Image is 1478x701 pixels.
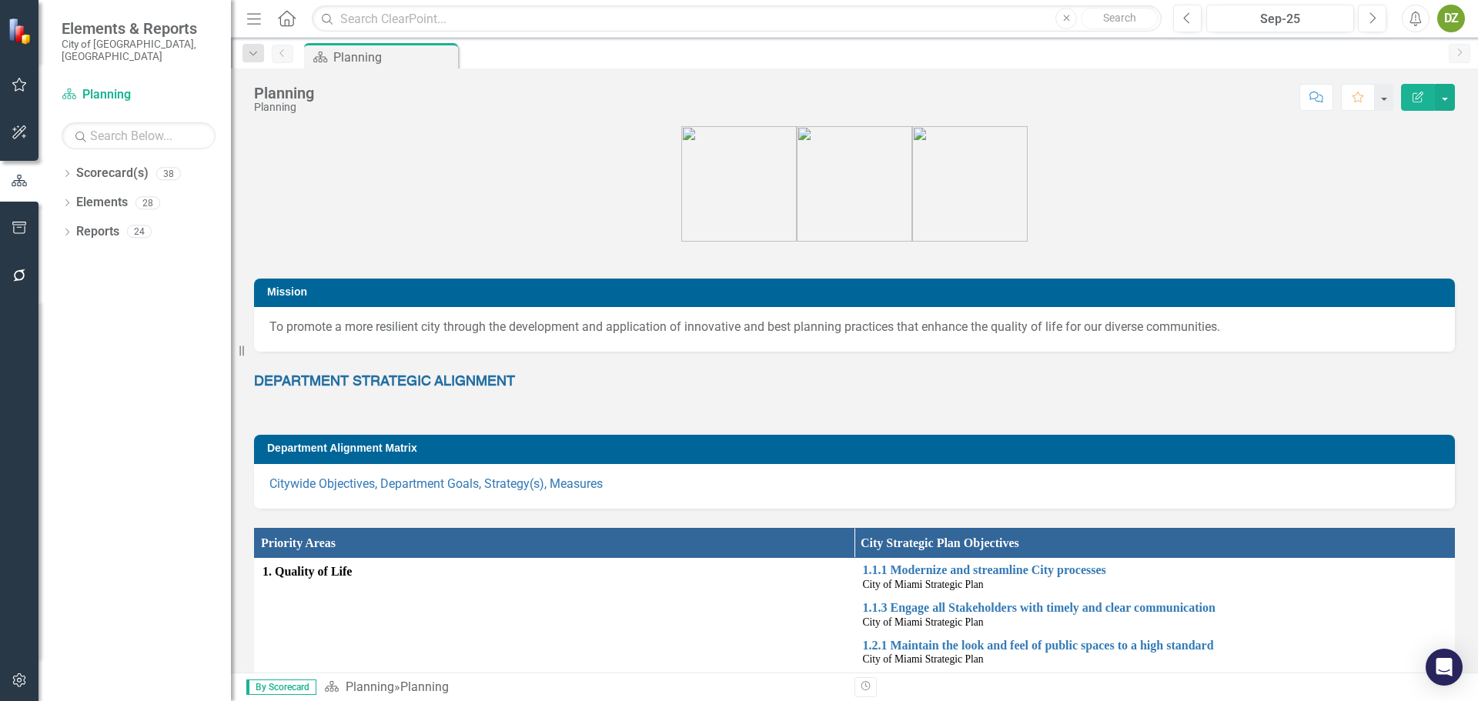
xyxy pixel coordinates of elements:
div: Open Intercom Messenger [1426,649,1463,686]
div: Planning [254,85,314,102]
a: 1.2.1 Maintain the look and feel of public spaces to a high standard [863,639,1447,653]
div: 38 [156,167,181,180]
input: Search Below... [62,122,216,149]
div: 28 [135,196,160,209]
span: Elements & Reports [62,19,216,38]
button: DZ [1437,5,1465,32]
a: 1.1.3 Engage all Stakeholders with timely and clear communication [863,601,1447,615]
button: Search [1081,8,1158,29]
div: 24 [127,225,152,239]
a: Planning [346,679,394,694]
button: Sep-25 [1206,5,1354,32]
a: Citywide Objectives, Department Goals, Strategy(s), Measures [269,476,603,491]
input: Search ClearPoint... [312,5,1162,32]
p: To promote a more resilient city through the development and application of innovative and best p... [269,319,1440,336]
h3: Mission [267,286,1447,298]
span: City of Miami Strategic Plan [863,653,984,665]
div: Sep-25 [1212,10,1349,28]
a: Scorecard(s) [76,165,149,182]
a: 1.1.1 Modernize and streamline City processes [863,563,1447,577]
img: city_priorities_res_icon%20grey.png [797,126,912,242]
div: Planning [254,102,314,113]
span: City of Miami Strategic Plan [863,579,984,590]
a: Elements [76,194,128,212]
div: Planning [400,679,449,694]
span: Search [1103,12,1136,24]
img: city_priorities_qol_icon.png [681,126,797,242]
span: By Scorecard [246,679,316,695]
div: Planning [333,48,454,67]
img: ClearPoint Strategy [8,18,35,45]
h3: Department Alignment Matrix [267,442,1447,454]
img: city_priorities_p2p_icon%20grey.png [912,126,1028,242]
div: » [324,679,843,696]
a: Reports [76,223,119,241]
small: City of [GEOGRAPHIC_DATA], [GEOGRAPHIC_DATA] [62,38,216,63]
a: Planning [62,86,216,104]
span: City of Miami Strategic Plan [863,616,984,628]
span: DEPARTMENT STRATEGIC ALIGNMENT [254,375,515,389]
span: 1. Quality of Life [262,563,847,581]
